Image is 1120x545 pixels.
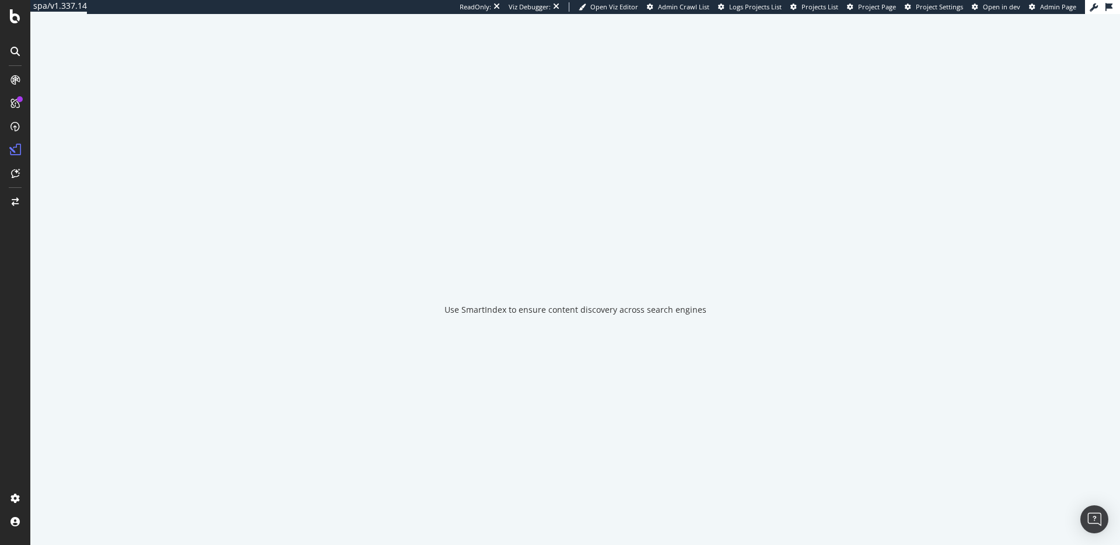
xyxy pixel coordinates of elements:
[718,2,782,12] a: Logs Projects List
[460,2,491,12] div: ReadOnly:
[647,2,709,12] a: Admin Crawl List
[790,2,838,12] a: Projects List
[905,2,963,12] a: Project Settings
[858,2,896,11] span: Project Page
[847,2,896,12] a: Project Page
[972,2,1020,12] a: Open in dev
[1029,2,1076,12] a: Admin Page
[533,243,617,285] div: animation
[801,2,838,11] span: Projects List
[1080,505,1108,533] div: Open Intercom Messenger
[590,2,638,11] span: Open Viz Editor
[916,2,963,11] span: Project Settings
[983,2,1020,11] span: Open in dev
[729,2,782,11] span: Logs Projects List
[579,2,638,12] a: Open Viz Editor
[658,2,709,11] span: Admin Crawl List
[1040,2,1076,11] span: Admin Page
[444,304,706,316] div: Use SmartIndex to ensure content discovery across search engines
[509,2,551,12] div: Viz Debugger:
